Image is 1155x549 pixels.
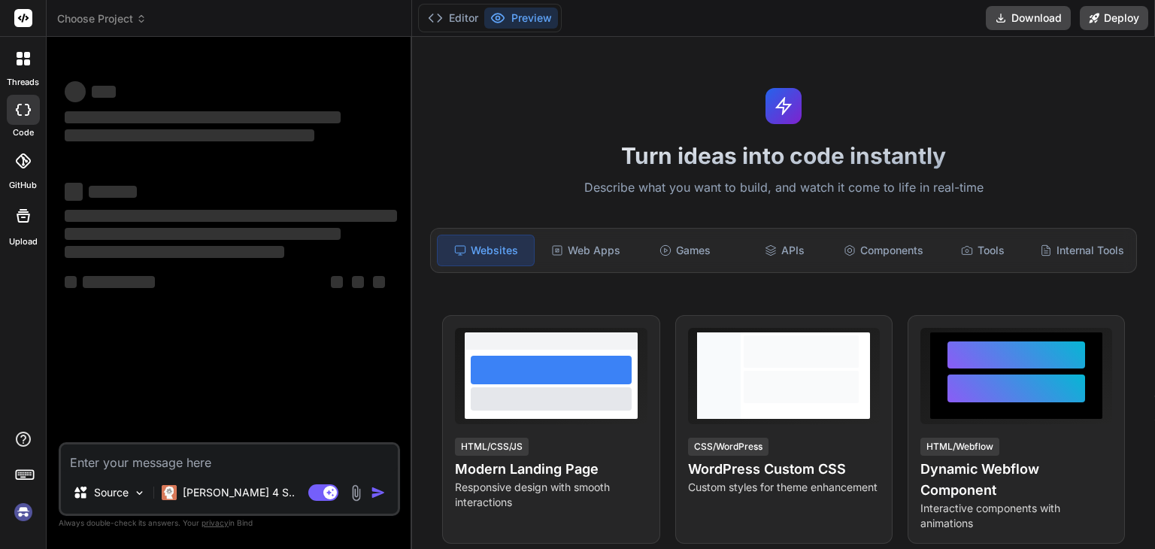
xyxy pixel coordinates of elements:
span: ‌ [92,86,116,98]
span: ‌ [65,228,341,240]
label: threads [7,76,39,89]
div: Internal Tools [1034,235,1130,266]
span: ‌ [65,276,77,288]
img: Pick Models [133,487,146,499]
h4: Modern Landing Page [455,459,647,480]
p: Always double-check its answers. Your in Bind [59,516,400,530]
div: Games [637,235,733,266]
span: ‌ [83,276,155,288]
div: APIs [736,235,832,266]
div: Tools [935,235,1031,266]
img: icon [371,485,386,500]
p: Describe what you want to build, and watch it come to life in real-time [421,178,1146,198]
img: signin [11,499,36,525]
span: privacy [202,518,229,527]
img: Claude 4 Sonnet [162,485,177,500]
p: Responsive design with smooth interactions [455,480,647,510]
span: ‌ [65,210,397,222]
img: attachment [347,484,365,502]
div: HTML/CSS/JS [455,438,529,456]
h1: Turn ideas into code instantly [421,142,1146,169]
button: Editor [422,8,484,29]
span: ‌ [89,186,137,198]
p: Interactive components with animations [920,501,1112,531]
div: Components [835,235,932,266]
div: Websites [437,235,535,266]
span: ‌ [331,276,343,288]
div: Web Apps [538,235,634,266]
span: ‌ [352,276,364,288]
p: [PERSON_NAME] 4 S.. [183,485,295,500]
div: CSS/WordPress [688,438,768,456]
label: GitHub [9,179,37,192]
button: Preview [484,8,558,29]
span: ‌ [65,246,284,258]
span: ‌ [373,276,385,288]
span: ‌ [65,183,83,201]
p: Source [94,485,129,500]
p: Custom styles for theme enhancement [688,480,880,495]
div: HTML/Webflow [920,438,999,456]
button: Deploy [1080,6,1148,30]
h4: Dynamic Webflow Component [920,459,1112,501]
span: ‌ [65,129,314,141]
h4: WordPress Custom CSS [688,459,880,480]
label: code [13,126,34,139]
span: ‌ [65,111,341,123]
span: ‌ [65,81,86,102]
span: Choose Project [57,11,147,26]
label: Upload [9,235,38,248]
button: Download [986,6,1071,30]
